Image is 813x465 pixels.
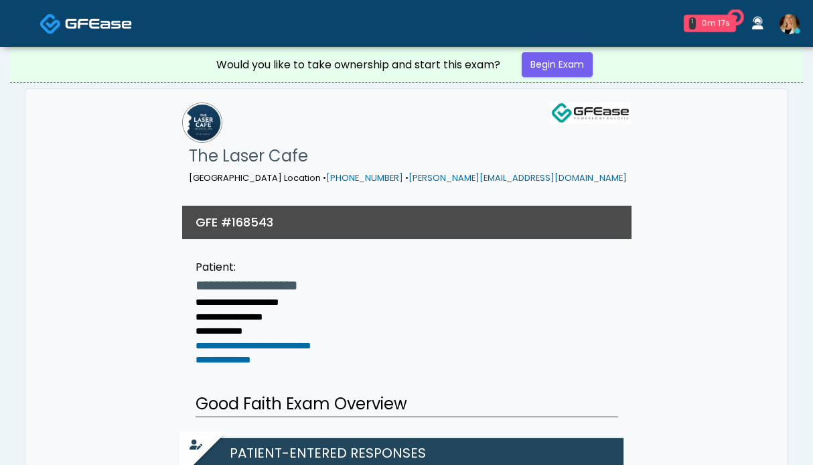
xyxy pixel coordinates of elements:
span: • [405,172,409,184]
img: Meagan Petrek [780,14,800,34]
div: 0m 17s [701,17,731,29]
small: [GEOGRAPHIC_DATA] Location [189,172,627,184]
div: Patient: [196,259,311,275]
span: • [323,172,326,184]
div: 1 [689,17,696,29]
img: Docovia [40,13,62,35]
a: 1 0m 17s [676,9,744,38]
a: Docovia [40,1,132,45]
h1: The Laser Cafe [189,143,627,170]
img: GFEase Logo [550,103,631,124]
div: Would you like to take ownership and start this exam? [216,57,500,73]
h2: Good Faith Exam Overview [196,392,618,417]
img: Docovia [65,17,132,30]
img: The Laser Cafe [182,103,222,143]
a: [PERSON_NAME][EMAIL_ADDRESS][DOMAIN_NAME] [409,172,627,184]
h3: GFE #168543 [196,214,273,230]
a: Begin Exam [522,52,593,77]
a: [PHONE_NUMBER] [326,172,403,184]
